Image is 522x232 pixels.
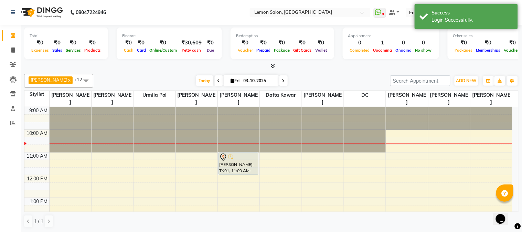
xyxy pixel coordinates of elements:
span: Upcoming [372,48,394,53]
div: Finance [122,33,216,39]
div: ₹0 [51,39,64,47]
span: [PERSON_NAME] [428,91,470,107]
span: Sales [51,48,64,53]
a: x [67,77,71,83]
div: ₹0 [236,39,255,47]
span: Cash [122,48,135,53]
div: Appointment [348,33,434,39]
div: ₹0 [204,39,216,47]
span: Online/Custom [148,48,179,53]
div: ₹30,609 [179,39,204,47]
span: Products [83,48,103,53]
span: [PERSON_NAME] [218,91,259,107]
div: 0 [394,39,414,47]
span: Prepaid [255,48,272,53]
span: [PERSON_NAME] [470,91,512,107]
div: 10:00 AM [25,130,49,137]
span: 1 / 1 [34,218,43,225]
div: Redemption [236,33,329,39]
span: Gift Cards [291,48,313,53]
span: Today [196,75,213,86]
div: Total [30,33,103,39]
span: Wallet [313,48,329,53]
span: Completed [348,48,372,53]
div: ₹0 [122,39,135,47]
span: Fri [229,78,242,83]
span: Due [205,48,216,53]
div: ₹0 [135,39,148,47]
div: ₹0 [83,39,103,47]
img: logo [18,3,65,22]
div: [PERSON_NAME], TK01, 11:00 AM-12:00 PM, Root touch up (Inoa up to 1 inch) [219,153,258,175]
span: Card [135,48,148,53]
span: Urmila Pol [134,91,175,99]
span: [PERSON_NAME] [50,91,91,107]
div: ₹0 [272,39,291,47]
input: Search Appointment [390,75,450,86]
span: Petty cash [180,48,203,53]
span: Memberships [475,48,502,53]
div: 1:00 PM [29,198,49,205]
div: 0 [414,39,434,47]
span: ADD NEW [456,78,477,83]
span: Ongoing [394,48,414,53]
div: ₹0 [148,39,179,47]
div: 1 [372,39,394,47]
span: [PERSON_NAME] [302,91,344,107]
span: Expenses [30,48,51,53]
div: Success [432,9,513,17]
div: 0 [348,39,372,47]
div: Login Successfully. [432,17,513,24]
span: Voucher [236,48,255,53]
span: DC [344,91,386,99]
div: ₹0 [64,39,83,47]
div: ₹0 [291,39,313,47]
span: [PERSON_NAME] [92,91,133,107]
span: Services [64,48,83,53]
div: ₹0 [453,39,475,47]
iframe: chat widget [493,204,515,225]
div: ₹0 [255,39,272,47]
div: ₹0 [475,39,502,47]
input: 2025-10-03 [242,76,276,86]
div: Stylist [24,91,49,98]
span: Packages [453,48,475,53]
span: [PERSON_NAME] [176,91,217,107]
span: [PERSON_NAME] [386,91,428,107]
span: Package [272,48,291,53]
div: 11:00 AM [25,152,49,160]
button: ADD NEW [455,76,478,86]
span: [PERSON_NAME] [31,77,67,83]
span: No show [414,48,434,53]
b: 08047224946 [76,3,106,22]
div: 12:00 PM [26,175,49,182]
span: Datta Kawar [260,91,301,99]
div: 9:00 AM [28,107,49,114]
span: +12 [74,77,87,82]
div: ₹0 [30,39,51,47]
div: ₹0 [313,39,329,47]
